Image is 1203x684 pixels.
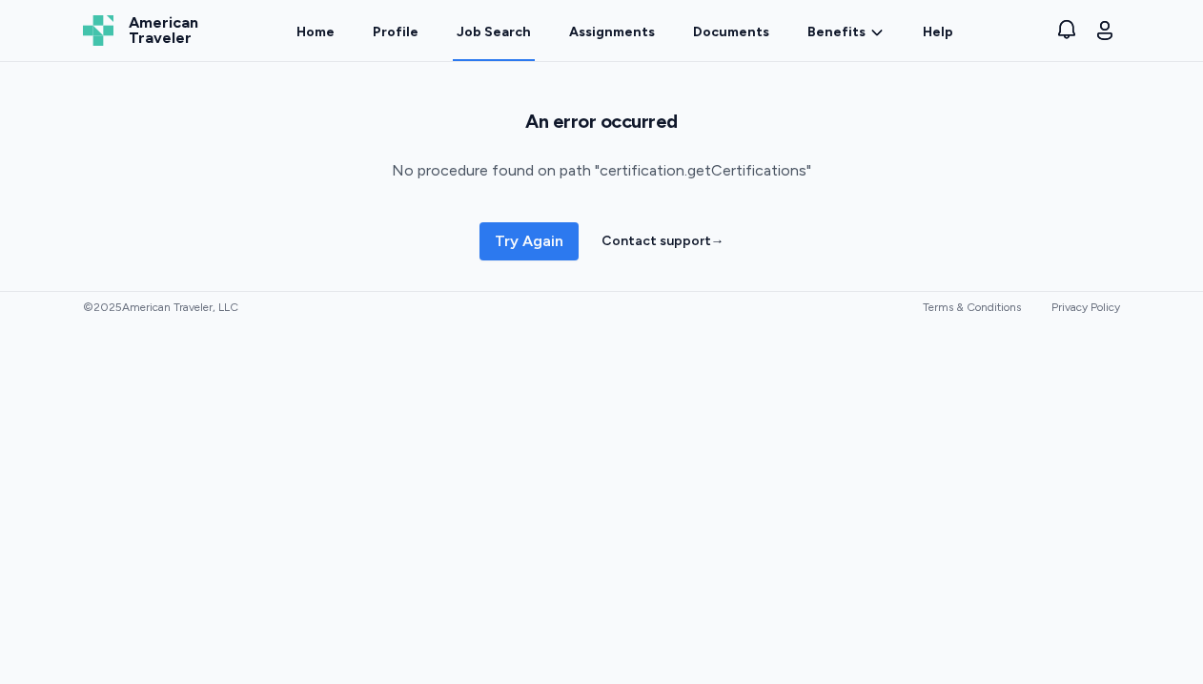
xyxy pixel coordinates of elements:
a: Contact support [601,232,724,251]
a: Terms & Conditions [923,301,1021,314]
h1: An error occurred [31,108,1172,135]
p: No procedure found on path "certification.getCertifications" [31,157,1172,184]
a: Privacy Policy [1051,301,1120,314]
div: Job Search [457,23,531,42]
a: Benefits [807,23,885,42]
button: Try Again [479,222,579,260]
span: Benefits [807,23,866,42]
img: Logo [83,15,113,46]
span: → [711,233,724,249]
a: Job Search [453,2,535,61]
span: Try Again [495,230,563,253]
span: American Traveler [129,15,198,46]
span: © 2025 American Traveler, LLC [83,300,238,315]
